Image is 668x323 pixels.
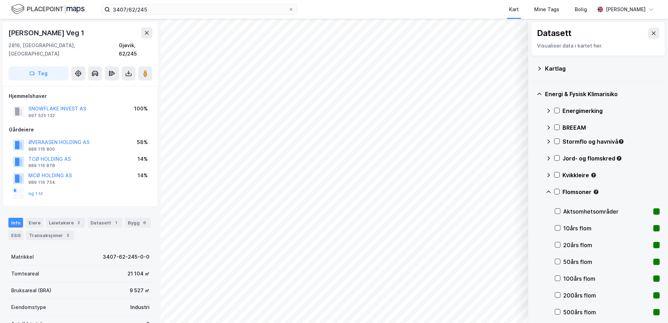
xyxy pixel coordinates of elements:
[130,303,150,311] div: Industri
[26,230,74,240] div: Transaksjoner
[633,289,668,323] iframe: Chat Widget
[8,66,68,80] button: Tag
[103,253,150,261] div: 3407-62-245-0-0
[110,4,288,15] input: Søk på adresse, matrikkel, gårdeiere, leietakere eller personer
[28,113,55,119] div: 997 525 132
[616,155,622,161] div: Tooltip anchor
[46,218,85,228] div: Leietakere
[11,253,34,261] div: Matrikkel
[138,155,148,163] div: 14%
[138,171,148,180] div: 14%
[11,303,46,311] div: Eiendomstype
[562,123,660,132] div: BREEAM
[28,180,55,185] div: 989 116 754
[563,308,651,316] div: 500års flom
[112,219,119,226] div: 1
[28,146,55,152] div: 989 116 800
[137,138,148,146] div: 58%
[537,28,572,39] div: Datasett
[8,41,119,58] div: 2816, [GEOGRAPHIC_DATA], [GEOGRAPHIC_DATA]
[545,64,660,73] div: Kartlag
[618,138,624,145] div: Tooltip anchor
[130,286,150,295] div: 9 527 ㎡
[9,92,152,100] div: Hjemmelshaver
[9,125,152,134] div: Gårdeiere
[125,218,151,228] div: Bygg
[11,270,39,278] div: Tomteareal
[128,270,150,278] div: 21 104 ㎡
[26,218,43,228] div: Eiere
[563,207,651,216] div: Aktsomhetsområder
[534,5,559,14] div: Mine Tags
[28,163,55,168] div: 989 116 878
[8,27,86,38] div: [PERSON_NAME] Veg 1
[11,286,51,295] div: Bruksareal (BRA)
[563,258,651,266] div: 50års flom
[141,219,148,226] div: 6
[64,232,71,239] div: 3
[590,172,597,178] div: Tooltip anchor
[134,105,148,113] div: 100%
[8,218,23,228] div: Info
[562,137,660,146] div: Stormflo og havnivå
[563,291,651,300] div: 200års flom
[562,107,660,115] div: Energimerking
[119,41,152,58] div: Gjøvik, 62/245
[606,5,646,14] div: [PERSON_NAME]
[575,5,587,14] div: Bolig
[562,154,660,163] div: Jord- og flomskred
[563,274,651,283] div: 100års flom
[562,188,660,196] div: Flomsoner
[537,42,659,50] div: Visualiser data i kartet her.
[509,5,519,14] div: Kart
[563,224,651,232] div: 10års flom
[75,219,82,226] div: 2
[8,230,23,240] div: ESG
[11,3,85,15] img: logo.f888ab2527a4732fd821a326f86c7f29.svg
[562,171,660,179] div: Kvikkleire
[563,241,651,249] div: 20års flom
[545,90,660,98] div: Energi & Fysisk Klimarisiko
[88,218,122,228] div: Datasett
[593,189,599,195] div: Tooltip anchor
